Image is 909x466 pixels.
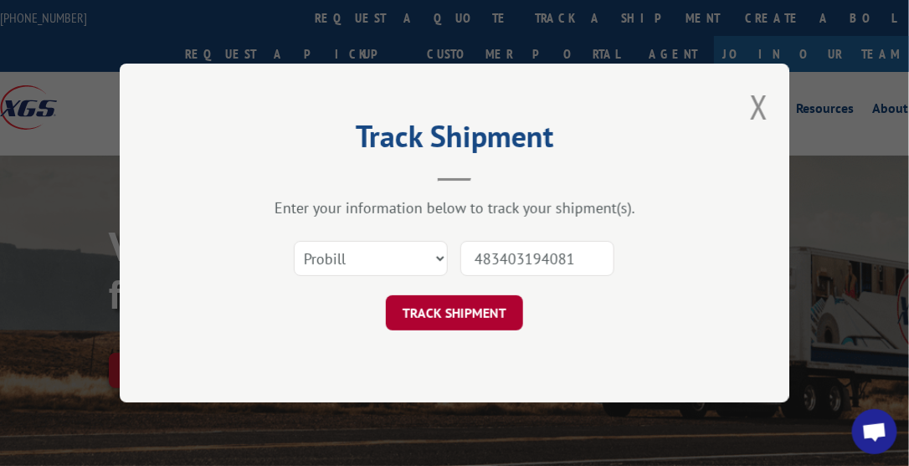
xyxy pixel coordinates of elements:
div: Enter your information below to track your shipment(s). [203,198,706,218]
button: TRACK SHIPMENT [386,295,523,330]
input: Number(s) [460,241,614,276]
button: Close modal [750,84,768,129]
h2: Track Shipment [203,125,706,156]
div: Open chat [852,409,897,454]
